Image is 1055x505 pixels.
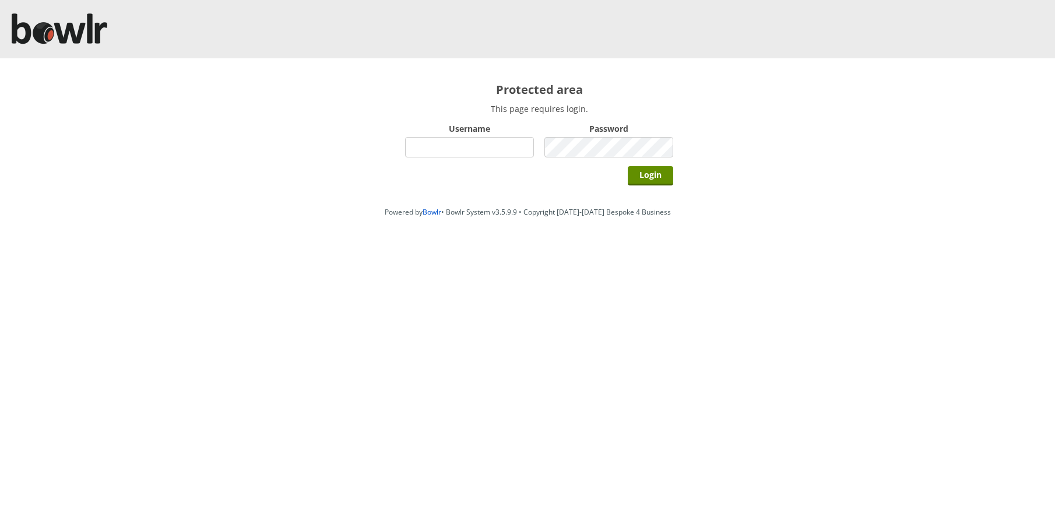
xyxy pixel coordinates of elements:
[628,166,673,185] input: Login
[544,123,673,134] label: Password
[405,123,534,134] label: Username
[423,207,441,217] a: Bowlr
[385,207,671,217] span: Powered by • Bowlr System v3.5.9.9 • Copyright [DATE]-[DATE] Bespoke 4 Business
[405,82,673,97] h2: Protected area
[405,103,673,114] p: This page requires login.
